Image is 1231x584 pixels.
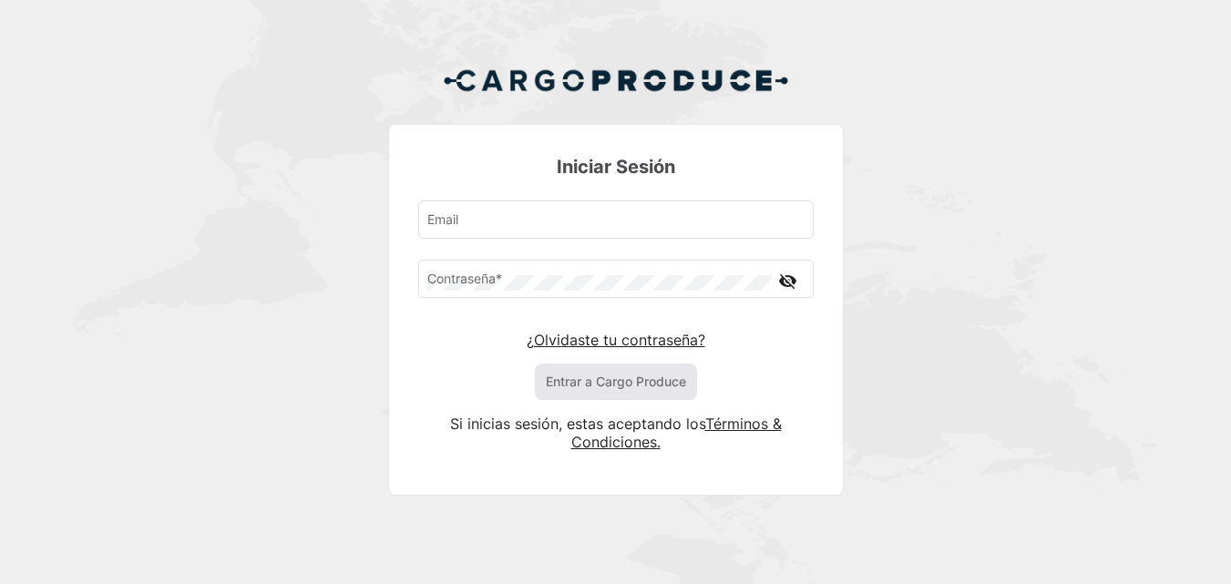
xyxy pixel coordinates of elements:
[443,58,789,102] img: Cargo Produce Logo
[777,270,799,292] mat-icon: visibility_off
[450,415,705,433] span: Si inicias sesión, estas aceptando los
[527,331,705,349] a: ¿Olvidaste tu contraseña?
[571,415,782,451] a: Términos & Condiciones.
[418,154,814,179] h3: Iniciar Sesión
